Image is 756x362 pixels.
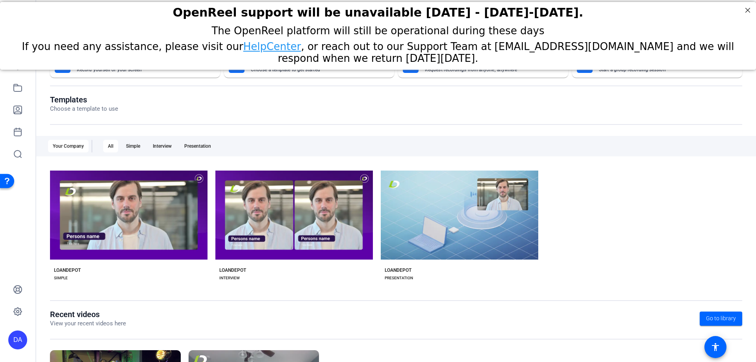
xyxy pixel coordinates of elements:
div: LOANDEPOT [219,267,246,273]
span: The OpenReel platform will still be operational during these days [211,23,544,35]
span: If you need any assistance, please visit our , or reach out to our Support Team at [EMAIL_ADDRESS... [22,39,734,62]
div: Simple [121,140,145,152]
div: LOANDEPOT [54,267,81,273]
div: LOANDEPOT [385,267,411,273]
div: DA [8,330,27,349]
p: View your recent videos here [50,319,126,328]
h2: OpenReel support will be unavailable Thursday - Friday, October 16th-17th. [10,4,746,17]
mat-icon: accessibility [711,342,720,352]
span: Go to library [706,314,736,323]
div: Close Step [743,3,753,13]
div: PRESENTATION [385,275,413,281]
div: All [103,140,118,152]
div: Your Company [48,140,89,152]
mat-card-subtitle: Start a group recording session [599,67,725,72]
div: SIMPLE [54,275,68,281]
a: Go to library [700,312,742,326]
p: Choose a template to use [50,104,118,113]
div: Presentation [180,140,216,152]
mat-card-subtitle: Request recordings from anyone, anywhere [425,67,551,72]
a: HelpCenter [243,39,301,50]
mat-card-subtitle: Choose a template to get started [251,67,377,72]
h1: Templates [50,95,118,104]
div: INTERVIEW [219,275,240,281]
h1: Recent videos [50,310,126,319]
div: Interview [148,140,176,152]
mat-card-subtitle: Record yourself or your screen [77,67,203,72]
